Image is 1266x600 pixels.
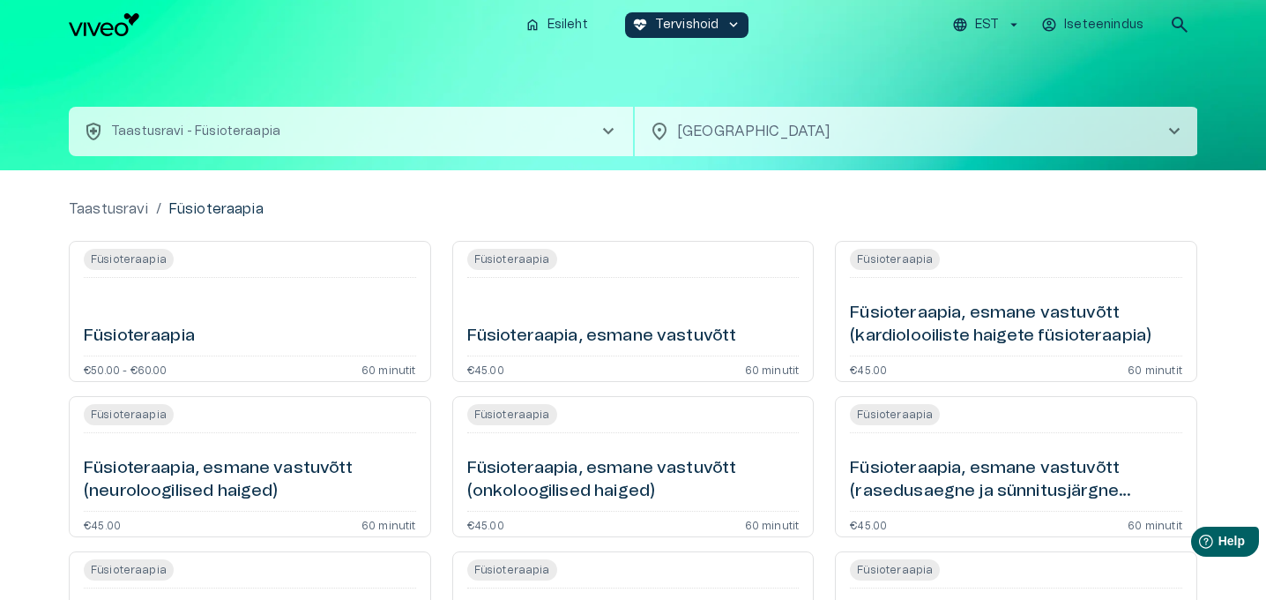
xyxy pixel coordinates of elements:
span: chevron_right [598,121,619,142]
p: EST [975,16,999,34]
p: [GEOGRAPHIC_DATA] [677,121,1136,142]
span: Füsioteraapia [467,404,557,425]
span: Füsioteraapia [850,404,940,425]
span: search [1169,14,1190,35]
a: Open service booking details [69,396,431,537]
span: Füsioteraapia [84,559,174,581]
img: Viveo logo [69,13,139,36]
p: €45.00 [467,519,504,529]
p: 60 minutit [1128,364,1182,374]
p: Füsioteraapia [168,199,264,220]
p: 60 minutit [745,519,800,529]
span: Füsioteraapia [467,559,557,581]
button: Iseteenindus [1039,12,1148,38]
p: 60 minutit [361,364,416,374]
button: ecg_heartTervishoidkeyboard_arrow_down [625,12,749,38]
p: €45.00 [850,364,887,374]
span: Füsioteraapia [84,404,174,425]
a: Open service booking details [452,241,815,382]
a: Open service booking details [835,396,1197,537]
h6: Füsioteraapia, esmane vastuvõtt (kardiolooiliste haigete füsioteraapia) [850,302,1182,349]
p: 60 minutit [361,519,416,529]
span: ecg_heart [632,17,648,33]
button: EST [949,12,1024,38]
a: Open service booking details [835,241,1197,382]
a: Navigate to homepage [69,13,510,36]
p: 60 minutit [745,364,800,374]
button: open search modal [1162,7,1197,42]
p: €50.00 - €60.00 [84,364,168,374]
p: Tervishoid [655,16,719,34]
button: homeEsileht [518,12,597,38]
span: Füsioteraapia [850,559,940,581]
p: €45.00 [467,364,504,374]
h6: Füsioteraapia, esmane vastuvõtt (neuroloogilised haiged) [84,457,416,504]
span: Füsioteraapia [850,249,940,270]
a: Taastusravi [69,199,149,220]
button: health_and_safetyTaastusravi - Füsioteraapiachevron_right [69,107,633,156]
p: / [156,199,161,220]
span: location_on [649,121,670,142]
p: Iseteenindus [1064,16,1143,34]
a: Open service booking details [452,396,815,537]
span: health_and_safety [83,121,104,142]
p: €45.00 [84,519,121,529]
span: keyboard_arrow_down [726,17,741,33]
a: Open service booking details [69,241,431,382]
p: €45.00 [850,519,887,529]
p: Esileht [547,16,588,34]
h6: Füsioteraapia, esmane vastuvõtt [467,325,737,349]
h6: Füsioteraapia [84,325,195,349]
span: Füsioteraapia [84,249,174,270]
span: Füsioteraapia [467,249,557,270]
p: 60 minutit [1128,519,1182,529]
h6: Füsioteraapia, esmane vastuvõtt (rasedusaegne ja sünnitusjärgne füsioteraapia) [850,457,1182,504]
iframe: Help widget launcher [1128,520,1266,569]
span: home [525,17,540,33]
span: chevron_right [1164,121,1185,142]
p: Taastusravi - Füsioteraapia [111,123,280,141]
h6: Füsioteraapia, esmane vastuvõtt (onkoloogilised haiged) [467,457,800,504]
